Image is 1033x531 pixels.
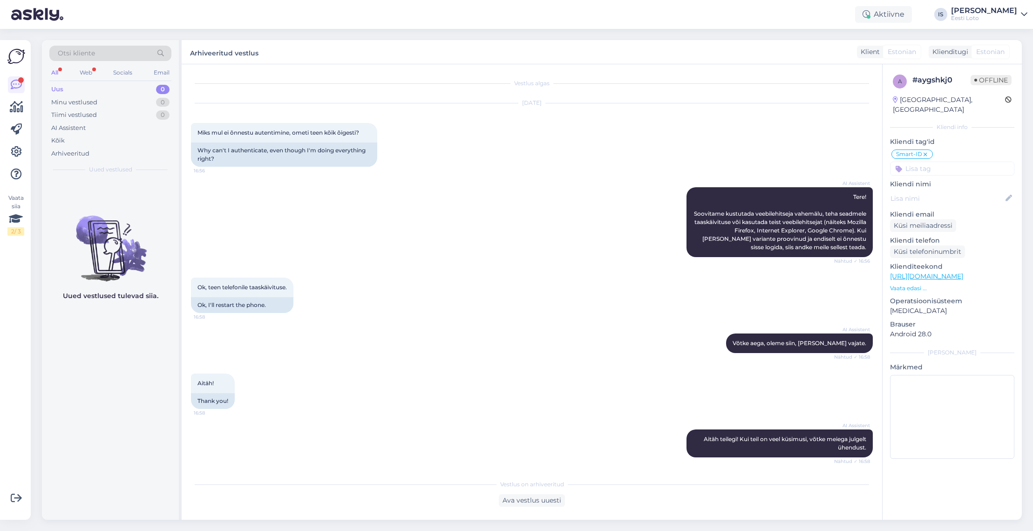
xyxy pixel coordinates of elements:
span: Vestlus on arhiveeritud [500,480,564,489]
div: Ava vestlus uuesti [499,494,565,507]
div: Küsi telefoninumbrit [890,245,965,258]
p: Märkmed [890,362,1014,372]
div: AI Assistent [51,123,86,133]
span: Estonian [888,47,916,57]
p: Kliendi tag'id [890,137,1014,147]
div: Tiimi vestlused [51,110,97,120]
span: Nähtud ✓ 16:58 [834,354,870,361]
div: Vaata siia [7,194,24,236]
span: AI Assistent [835,326,870,333]
span: Otsi kliente [58,48,95,58]
div: # aygshkj0 [912,75,971,86]
span: Smart-ID [896,151,922,157]
div: 0 [156,98,170,107]
input: Lisa nimi [890,193,1004,204]
div: [PERSON_NAME] [890,348,1014,357]
span: AI Assistent [835,180,870,187]
p: Kliendi telefon [890,236,1014,245]
div: Minu vestlused [51,98,97,107]
p: Operatsioonisüsteem [890,296,1014,306]
div: 0 [156,110,170,120]
span: AI Assistent [835,422,870,429]
span: Estonian [976,47,1005,57]
span: Miks mul ei õnnestu autentimine, ometi teen kõik õigesti? [197,129,359,136]
div: Why can't I authenticate, even though I'm doing everything right? [191,143,377,167]
p: Brauser [890,320,1014,329]
span: Uued vestlused [89,165,132,174]
p: Android 28.0 [890,329,1014,339]
div: Socials [111,67,134,79]
div: Web [78,67,94,79]
span: Offline [971,75,1012,85]
label: Arhiveeritud vestlus [190,46,258,58]
div: 0 [156,85,170,94]
div: Arhiveeritud [51,149,89,158]
div: Klient [857,47,880,57]
img: No chats [42,199,179,283]
p: Kliendi email [890,210,1014,219]
div: Uus [51,85,63,94]
div: Klienditugi [929,47,968,57]
span: 16:56 [194,167,229,174]
div: [PERSON_NAME] [951,7,1017,14]
div: Eesti Loto [951,14,1017,22]
span: Aitäh! [197,380,214,387]
p: Klienditeekond [890,262,1014,272]
div: 2 / 3 [7,227,24,236]
div: [GEOGRAPHIC_DATA], [GEOGRAPHIC_DATA] [893,95,1005,115]
p: Kliendi nimi [890,179,1014,189]
div: Email [152,67,171,79]
a: [PERSON_NAME]Eesti Loto [951,7,1027,22]
span: 16:58 [194,409,229,416]
div: Thank you! [191,393,235,409]
span: a [898,78,902,85]
span: Tere! Soovitame kustutada veebilehitseja vahemälu, teha seadmele taaskäivituse või kasutada teist... [694,193,868,251]
p: Uued vestlused tulevad siia. [63,291,158,301]
div: [DATE] [191,99,873,107]
div: Kliendi info [890,123,1014,131]
span: Ok, teen telefonile taaskäivituse. [197,284,287,291]
div: Kõik [51,136,65,145]
span: Nähtud ✓ 16:58 [834,458,870,465]
div: IS [934,8,947,21]
p: [MEDICAL_DATA] [890,306,1014,316]
span: Nähtud ✓ 16:56 [834,258,870,265]
input: Lisa tag [890,162,1014,176]
img: Askly Logo [7,48,25,65]
span: Aitäh teilegi! Kui teil on veel küsimusi, võtke meiega julgelt ühendust. [704,436,868,451]
p: Vaata edasi ... [890,284,1014,293]
div: Ok, I'll restart the phone. [191,297,293,313]
div: All [49,67,60,79]
div: Küsi meiliaadressi [890,219,956,232]
a: [URL][DOMAIN_NAME] [890,272,963,280]
span: Võtke aega, oleme siin, [PERSON_NAME] vajate. [733,340,866,347]
span: 16:58 [194,313,229,320]
div: Vestlus algas [191,79,873,88]
div: Aktiivne [855,6,912,23]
